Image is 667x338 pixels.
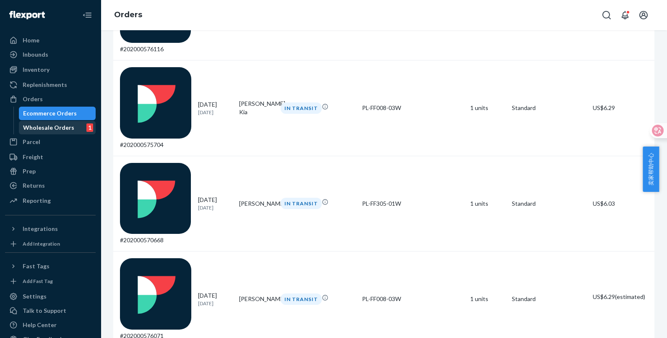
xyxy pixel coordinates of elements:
[467,60,508,156] td: 1 units
[593,293,648,301] p: US$6.29
[114,10,142,19] a: Orders
[362,104,464,112] div: PL-FF008-03W
[5,318,96,332] a: Help Center
[5,239,96,249] a: Add Integration
[23,109,77,118] div: Ecommerce Orders
[19,121,96,134] a: Wholesale Orders1
[643,147,659,192] button: 卖家帮助中心
[23,167,36,176] div: Prep
[281,198,322,209] div: IN TRANSIT
[198,291,233,307] div: [DATE]
[236,60,277,156] td: [PERSON_NAME] Kia
[23,225,58,233] div: Integrations
[23,153,43,161] div: Freight
[589,156,654,252] td: US$6.03
[23,81,67,89] div: Replenishments
[9,11,45,19] img: Flexport logo
[467,156,508,252] td: 1 units
[23,123,74,132] div: Wholesale Orders
[23,36,39,45] div: Home
[23,278,53,285] div: Add Fast Tag
[5,222,96,236] button: Integrations
[198,196,233,211] div: [DATE]
[5,34,96,47] a: Home
[281,293,322,305] div: IN TRANSIT
[23,321,57,329] div: Help Center
[5,276,96,286] a: Add Fast Tag
[21,5,34,13] span: 支持
[5,48,96,61] a: Inbounds
[79,7,96,24] button: Close Navigation
[5,92,96,106] a: Orders
[5,150,96,164] a: Freight
[23,95,43,103] div: Orders
[198,100,233,116] div: [DATE]
[236,156,277,252] td: [PERSON_NAME]
[120,67,191,149] div: #202000575704
[5,135,96,149] a: Parcel
[23,262,50,270] div: Fast Tags
[598,7,615,24] button: Open Search Box
[107,3,149,27] ol: breadcrumbs
[589,60,654,156] td: US$6.29
[23,197,51,205] div: Reporting
[86,123,93,132] div: 1
[5,259,96,273] button: Fast Tags
[23,138,40,146] div: Parcel
[512,199,586,208] p: Standard
[198,109,233,116] p: [DATE]
[615,293,645,300] span: (estimated)
[5,179,96,192] a: Returns
[5,165,96,178] a: Prep
[120,163,191,245] div: #202000570668
[5,304,96,317] button: Talk to Support
[512,104,586,112] p: Standard
[362,295,464,303] div: PL-FF008-03W
[23,240,60,247] div: Add Integration
[512,295,586,303] p: Standard
[5,63,96,76] a: Inventory
[198,300,233,307] p: [DATE]
[281,102,322,114] div: IN TRANSIT
[23,292,47,301] div: Settings
[5,290,96,303] a: Settings
[23,50,48,59] div: Inbounds
[23,181,45,190] div: Returns
[198,204,233,211] p: [DATE]
[5,78,96,92] a: Replenishments
[19,107,96,120] a: Ecommerce Orders
[23,307,66,315] div: Talk to Support
[617,7,633,24] button: Open notifications
[5,194,96,207] a: Reporting
[635,7,652,24] button: Open account menu
[23,66,50,74] div: Inventory
[362,199,464,208] div: PL-FF305-01W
